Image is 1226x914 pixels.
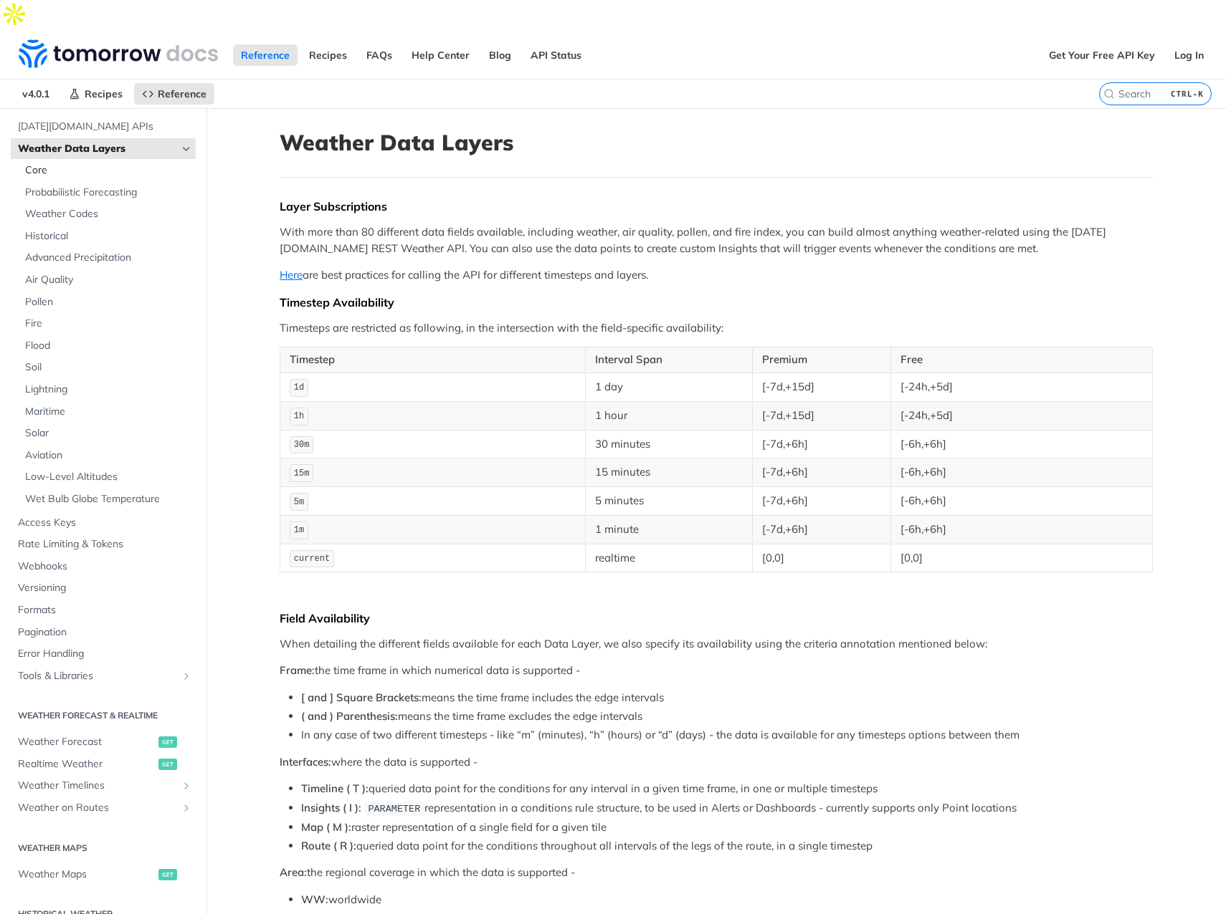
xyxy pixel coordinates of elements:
button: Show subpages for Tools & Libraries [181,670,192,682]
a: Flood [18,335,196,357]
a: Maritime [18,401,196,423]
span: Lightning [25,383,192,397]
td: [-6h,+6h] [890,458,1152,487]
span: Weather Codes [25,207,192,221]
td: [-7d,+15d] [753,401,891,430]
a: Advanced Precipitation [18,247,196,269]
a: Probabilistic Forecasting [18,182,196,203]
strong: Map ( M ): [301,820,351,834]
span: Aviation [25,448,192,463]
span: Core [25,163,192,178]
td: [-7d,+6h] [753,515,891,544]
td: [-7d,+15d] [753,372,891,401]
a: Wet Bulb Globe Temperature [18,489,196,510]
span: Weather Timelines [18,779,177,793]
span: Weather Data Layers [18,142,177,156]
li: representation in a conditions rule structure, to be used in Alerts or Dashboards - currently sup... [301,800,1153,817]
button: Show subpages for Weather Timelines [181,780,192,792]
a: Error Handling [11,643,196,665]
span: Air Quality [25,273,192,287]
span: Soil [25,360,192,375]
span: Maritime [25,405,192,419]
th: Premium [753,347,891,373]
p: the time frame in which numerical data is supported - [280,663,1153,679]
td: [-7d,+6h] [753,458,891,487]
a: Webhooks [11,556,196,577]
p: are best practices for calling the API for different timesteps and layers. [280,267,1153,284]
li: In any case of two different timesteps - like “m” (minutes), “h” (hours) or “d” (days) - the data... [301,727,1153,744]
span: 5m [294,497,304,507]
a: Weather Codes [18,203,196,225]
strong: Interfaces: [280,755,331,769]
p: the regional coverage in which the data is supported - [280,865,1153,881]
span: Weather Forecast [18,735,155,749]
td: 30 minutes [585,430,752,458]
a: Log In [1166,44,1212,66]
td: 15 minutes [585,458,752,487]
th: Interval Span [585,347,752,373]
strong: Frame: [280,663,315,677]
span: Historical [25,229,192,244]
span: Pollen [25,295,192,309]
strong: Insights ( I ): [301,801,361,814]
span: Versioning [18,581,192,595]
span: get [158,736,177,748]
span: Reference [158,87,206,100]
strong: WW: [301,893,328,906]
li: worldwide [301,892,1153,908]
td: [0,0] [890,544,1152,572]
td: 5 minutes [585,487,752,516]
a: Historical [18,226,196,247]
a: Soil [18,357,196,378]
a: Weather on RoutesShow subpages for Weather on Routes [11,797,196,819]
h2: Weather Forecast & realtime [11,709,196,722]
span: Access Keys [18,516,192,530]
span: Rate Limiting & Tokens [18,537,192,552]
span: Solar [25,426,192,441]
span: Probabilistic Forecasting [25,186,192,200]
a: [DATE][DOMAIN_NAME] APIs [11,116,196,138]
p: With more than 80 different data fields available, including weather, air quality, pollen, and fi... [280,224,1153,256]
a: Pollen [18,292,196,313]
a: Access Keys [11,512,196,534]
p: When detailing the different fields available for each Data Layer, we also specify its availabili... [280,636,1153,653]
a: Weather Mapsget [11,864,196,885]
span: Weather on Routes [18,801,177,815]
span: Webhooks [18,559,192,574]
td: [-24h,+5d] [890,401,1152,430]
td: [-6h,+6h] [890,487,1152,516]
td: [-7d,+6h] [753,487,891,516]
td: [-7d,+6h] [753,430,891,458]
a: Tools & LibrariesShow subpages for Tools & Libraries [11,665,196,687]
span: 1h [294,411,304,421]
li: queried data point for the conditions for any interval in a given time frame, in one or multiple ... [301,781,1153,797]
td: [0,0] [753,544,891,572]
strong: Timeline ( T ): [301,781,369,795]
a: Core [18,160,196,181]
a: Recipes [61,83,130,105]
div: Layer Subscriptions [280,199,1153,213]
span: v4.0.1 [14,83,57,105]
a: Get Your Free API Key [1041,44,1163,66]
a: Formats [11,600,196,621]
a: Rate Limiting & Tokens [11,534,196,555]
td: 1 hour [585,401,752,430]
strong: ( and ) Parenthesis: [301,709,398,723]
a: Fire [18,313,196,335]
span: 15m [294,468,310,478]
td: [-24h,+5d] [890,372,1152,401]
a: Weather Forecastget [11,731,196,753]
td: 1 day [585,372,752,401]
a: Here [280,268,303,282]
td: realtime [585,544,752,572]
a: Blog [481,44,519,66]
span: Advanced Precipitation [25,251,192,265]
button: Show subpages for Weather on Routes [181,802,192,814]
span: get [158,869,177,880]
div: Field Availability [280,611,1153,625]
span: Realtime Weather [18,757,155,771]
span: 30m [294,440,310,450]
a: Help Center [404,44,477,66]
strong: Route ( R ): [301,839,356,852]
button: Hide subpages for Weather Data Layers [181,143,192,155]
